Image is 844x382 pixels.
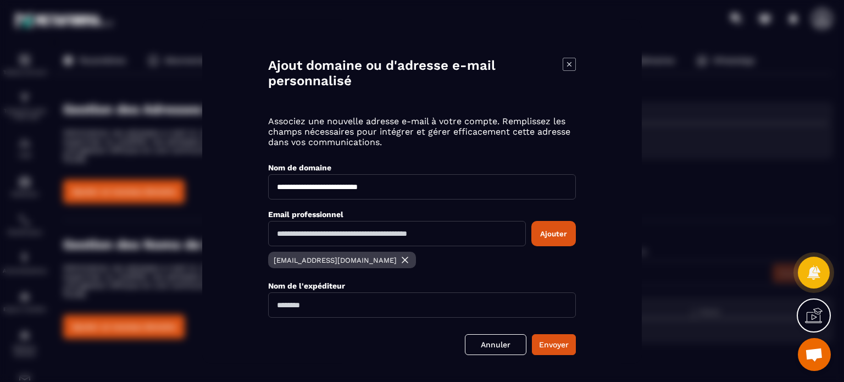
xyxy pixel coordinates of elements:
[532,334,576,355] button: Envoyer
[274,256,397,264] p: [EMAIL_ADDRESS][DOMAIN_NAME]
[268,281,345,290] label: Nom de l'expéditeur
[399,254,410,265] img: close
[268,58,563,88] h4: Ajout domaine ou d'adresse e-mail personnalisé
[531,221,576,246] button: Ajouter
[798,338,831,371] a: Ouvrir le chat
[465,334,526,355] a: Annuler
[268,210,343,219] label: Email professionnel
[268,116,576,147] p: Associez une nouvelle adresse e-mail à votre compte. Remplissez les champs nécessaires pour intég...
[268,163,331,172] label: Nom de domaine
